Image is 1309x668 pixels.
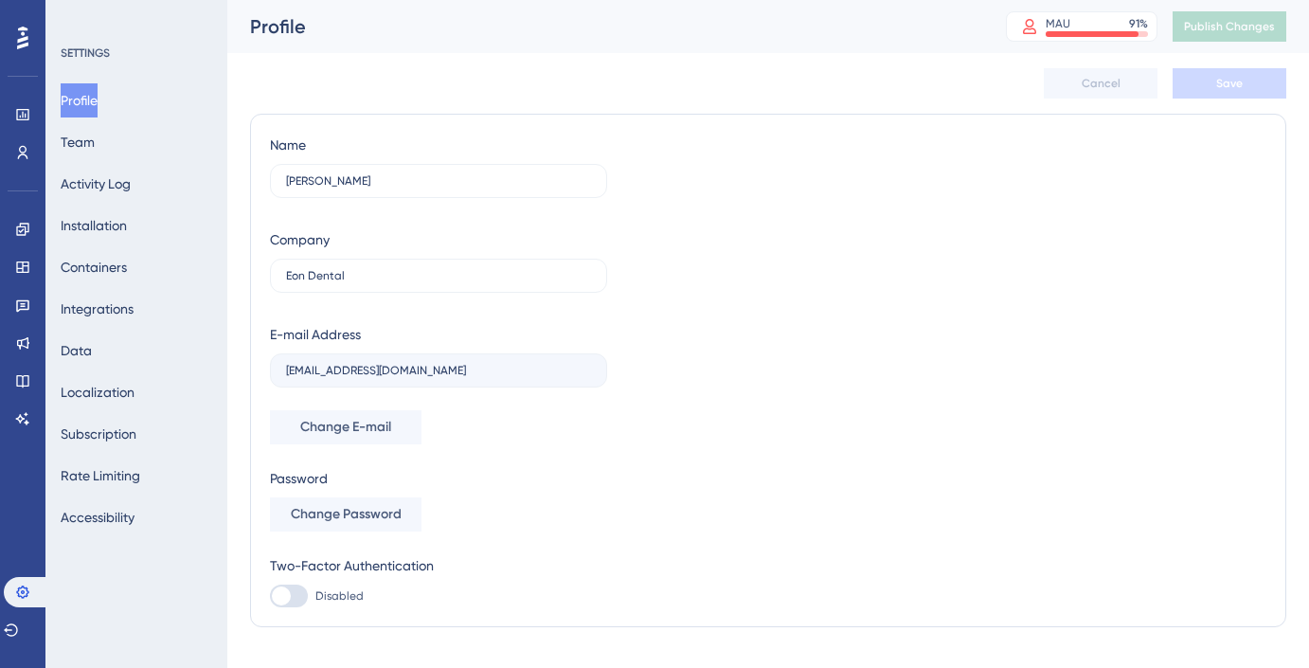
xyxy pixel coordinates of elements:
[61,334,92,368] button: Data
[270,410,421,444] button: Change E-mail
[315,588,364,604] span: Disabled
[1173,11,1286,42] button: Publish Changes
[61,292,134,326] button: Integrations
[1184,19,1275,34] span: Publish Changes
[286,269,591,282] input: Company Name
[270,228,330,251] div: Company
[291,503,402,526] span: Change Password
[300,416,391,439] span: Change E-mail
[61,125,95,159] button: Team
[61,375,134,409] button: Localization
[61,83,98,117] button: Profile
[1082,76,1121,91] span: Cancel
[270,323,361,346] div: E-mail Address
[270,134,306,156] div: Name
[61,459,140,493] button: Rate Limiting
[270,467,607,490] div: Password
[1129,16,1148,31] div: 91 %
[61,45,214,61] div: SETTINGS
[270,497,421,532] button: Change Password
[61,500,134,534] button: Accessibility
[270,554,607,577] div: Two-Factor Authentication
[1046,16,1070,31] div: MAU
[286,174,591,188] input: Name Surname
[1044,68,1157,99] button: Cancel
[250,13,959,40] div: Profile
[1216,76,1243,91] span: Save
[61,250,127,284] button: Containers
[61,417,136,451] button: Subscription
[61,208,127,243] button: Installation
[61,167,131,201] button: Activity Log
[286,364,591,377] input: E-mail Address
[1173,68,1286,99] button: Save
